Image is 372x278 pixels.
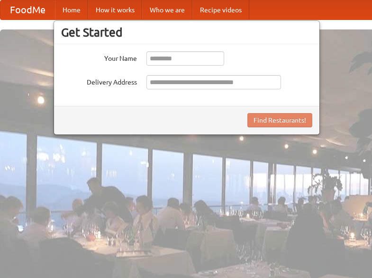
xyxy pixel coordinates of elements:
[142,0,192,19] a: Who we are
[61,51,137,63] label: Your Name
[61,25,312,39] h3: Get Started
[247,113,312,127] button: Find Restaurants!
[61,75,137,87] label: Delivery Address
[88,0,142,19] a: How it works
[55,0,88,19] a: Home
[192,0,249,19] a: Recipe videos
[0,0,55,19] a: FoodMe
